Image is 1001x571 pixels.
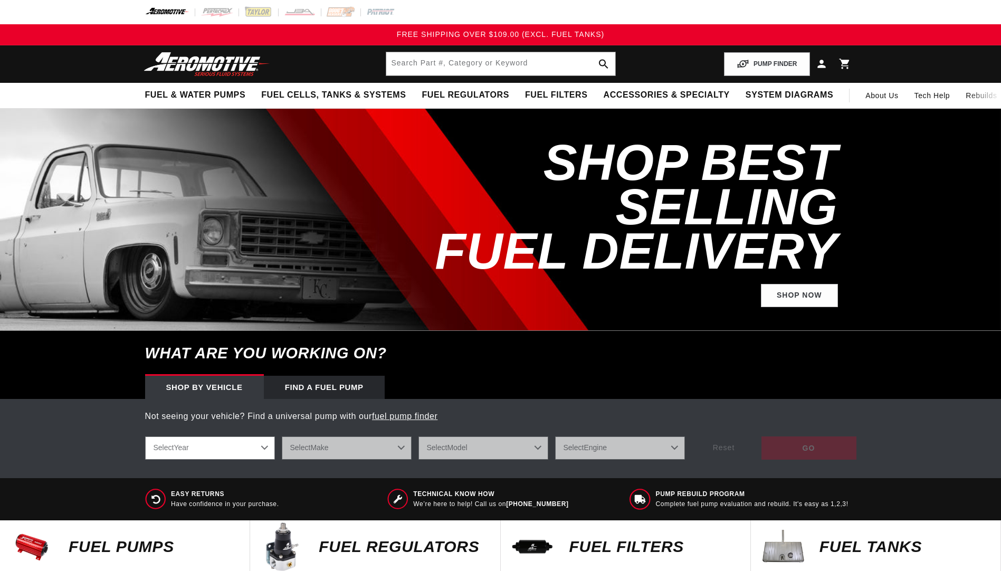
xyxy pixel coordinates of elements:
input: Search by Part Number, Category or Keyword [386,52,615,75]
a: [PHONE_NUMBER] [506,500,568,508]
button: search button [592,52,615,75]
span: FREE SHIPPING OVER $109.00 (EXCL. FUEL TANKS) [397,30,604,39]
p: FUEL REGULATORS [319,539,489,555]
span: Easy Returns [171,490,279,499]
span: Accessories & Specialty [604,90,730,101]
span: Tech Help [914,90,950,101]
span: Fuel Regulators [422,90,509,101]
h2: SHOP BEST SELLING FUEL DELIVERY [387,140,838,273]
p: Fuel Tanks [819,539,990,555]
summary: Accessories & Specialty [596,83,738,108]
summary: Tech Help [907,83,958,108]
p: FUEL FILTERS [569,539,740,555]
span: Fuel & Water Pumps [145,90,246,101]
span: Pump Rebuild program [656,490,849,499]
button: PUMP FINDER [724,52,809,76]
summary: Fuel Cells, Tanks & Systems [253,83,414,108]
p: Fuel Pumps [69,539,239,555]
span: About Us [865,91,898,100]
img: Aeromotive [141,52,273,77]
p: We’re here to help! Call us on [413,500,568,509]
select: Year [145,436,275,460]
summary: System Diagrams [738,83,841,108]
span: System Diagrams [746,90,833,101]
select: Engine [555,436,685,460]
span: Fuel Cells, Tanks & Systems [261,90,406,101]
summary: Fuel Filters [517,83,596,108]
a: About Us [857,83,906,108]
a: Shop Now [761,284,838,308]
summary: Fuel & Water Pumps [137,83,254,108]
div: Find a Fuel Pump [264,376,385,399]
div: Shop by vehicle [145,376,264,399]
select: Model [418,436,548,460]
p: Have confidence in your purchase. [171,500,279,509]
a: fuel pump finder [372,412,437,421]
span: Technical Know How [413,490,568,499]
select: Make [282,436,412,460]
p: Not seeing your vehicle? Find a universal pump with our [145,410,856,423]
h6: What are you working on? [119,331,883,376]
span: Fuel Filters [525,90,588,101]
span: Rebuilds [966,90,997,101]
p: Complete fuel pump evaluation and rebuild. It's easy as 1,2,3! [656,500,849,509]
summary: Fuel Regulators [414,83,517,108]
